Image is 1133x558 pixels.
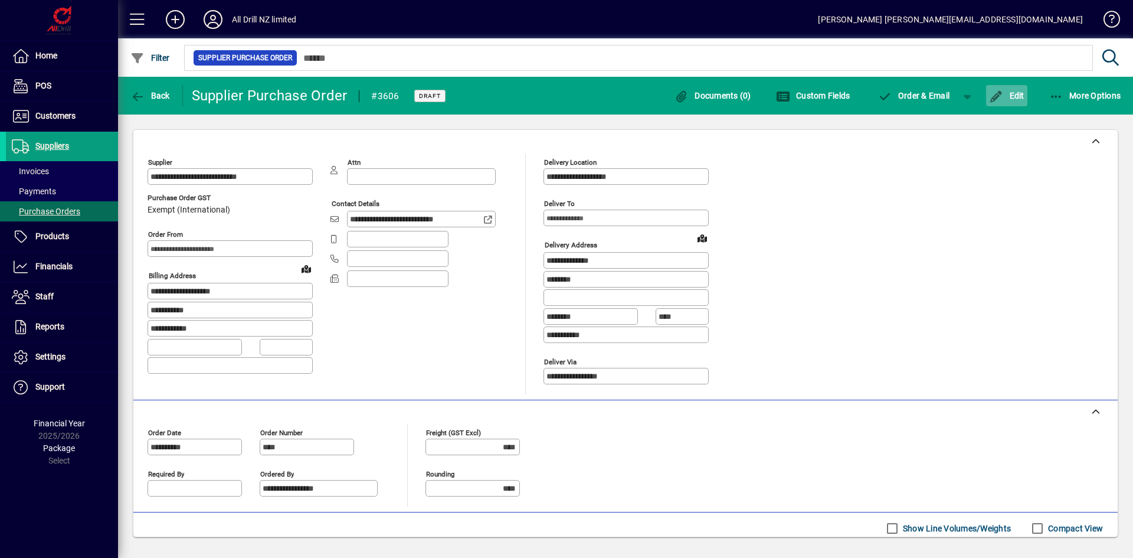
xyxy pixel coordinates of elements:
[130,91,170,100] span: Back
[194,9,232,30] button: Profile
[12,207,80,216] span: Purchase Orders
[6,373,118,402] a: Support
[260,428,303,436] mat-label: Order number
[35,352,66,361] span: Settings
[674,91,751,100] span: Documents (0)
[6,312,118,342] a: Reports
[6,71,118,101] a: POS
[776,91,850,100] span: Custom Fields
[544,158,597,167] mat-label: Delivery Location
[148,428,181,436] mat-label: Order date
[148,230,183,239] mat-label: Order from
[986,85,1027,106] button: Edit
[35,81,51,90] span: POS
[6,181,118,201] a: Payments
[148,194,230,202] span: Purchase Order GST
[192,86,348,105] div: Supplier Purchase Order
[6,342,118,372] a: Settings
[127,85,173,106] button: Back
[877,91,949,100] span: Order & Email
[872,85,955,106] button: Order & Email
[118,85,183,106] app-page-header-button: Back
[260,469,294,478] mat-label: Ordered by
[989,91,1024,100] span: Edit
[544,357,577,366] mat-label: Deliver via
[35,231,69,241] span: Products
[6,201,118,221] a: Purchase Orders
[297,259,316,278] a: View on map
[773,85,853,106] button: Custom Fields
[35,382,65,391] span: Support
[198,52,292,64] span: Supplier Purchase Order
[6,222,118,252] a: Products
[900,523,1011,534] label: Show Line Volumes/Weights
[1046,523,1103,534] label: Compact View
[672,85,754,106] button: Documents (0)
[35,292,54,301] span: Staff
[43,443,75,453] span: Package
[426,469,454,478] mat-label: Rounding
[35,322,64,331] span: Reports
[130,53,170,63] span: Filter
[426,428,481,436] mat-label: Freight (GST excl)
[35,51,57,60] span: Home
[693,229,712,247] a: View on map
[148,469,184,478] mat-label: Required by
[6,252,118,282] a: Financials
[35,262,73,271] span: Financials
[35,141,69,151] span: Suppliers
[1046,85,1124,106] button: More Options
[1095,2,1118,41] a: Knowledge Base
[35,111,76,120] span: Customers
[371,87,399,106] div: #3606
[6,41,118,71] a: Home
[348,158,361,167] mat-label: Attn
[232,10,297,29] div: All Drill NZ limited
[544,200,575,208] mat-label: Deliver To
[156,9,194,30] button: Add
[148,205,230,215] span: Exempt (International)
[12,187,56,196] span: Payments
[1049,91,1121,100] span: More Options
[148,158,172,167] mat-label: Supplier
[818,10,1083,29] div: [PERSON_NAME] [PERSON_NAME][EMAIL_ADDRESS][DOMAIN_NAME]
[6,161,118,181] a: Invoices
[127,47,173,68] button: Filter
[34,419,85,428] span: Financial Year
[419,92,441,100] span: Draft
[6,282,118,312] a: Staff
[12,167,49,176] span: Invoices
[6,102,118,131] a: Customers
